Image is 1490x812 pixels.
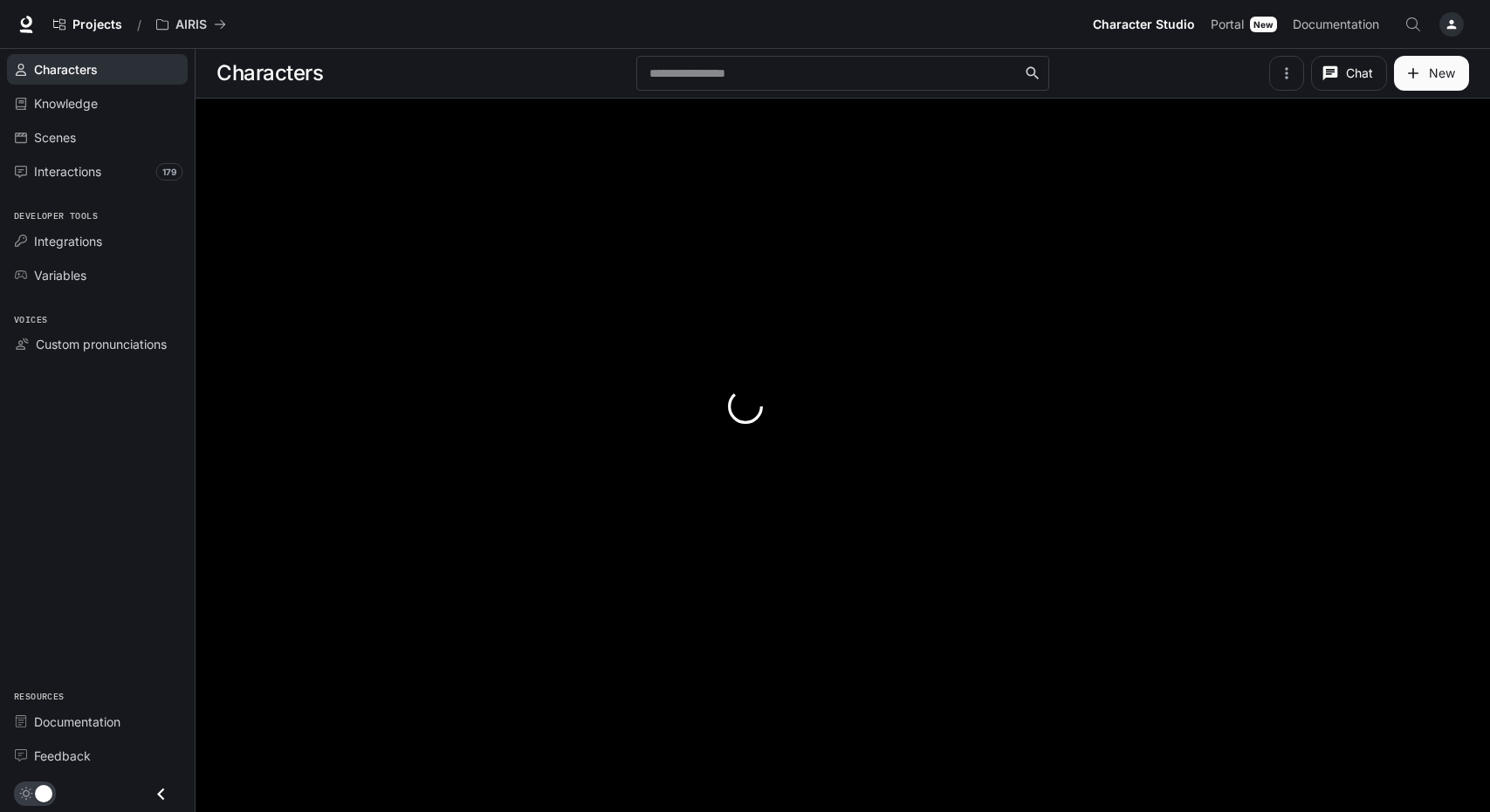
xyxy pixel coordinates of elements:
span: Projects [72,17,122,32]
a: Characters [7,54,188,85]
div: New [1250,17,1277,32]
span: Knowledge [34,94,98,113]
span: Variables [34,266,86,284]
a: Interactions [7,156,188,187]
div: / [130,16,148,34]
span: Custom pronunciations [36,335,167,353]
span: 179 [156,163,183,181]
span: Scenes [34,128,76,147]
span: Integrations [34,232,102,250]
a: Knowledge [7,88,188,119]
a: Scenes [7,122,188,153]
a: Go to projects [45,7,130,42]
a: Variables [7,260,188,290]
button: Close drawer [141,776,181,812]
button: All workspaces [148,7,234,42]
p: AIRIS [175,17,207,32]
span: Documentation [34,713,120,731]
span: Characters [34,60,98,78]
a: Documentation [7,706,188,737]
span: Portal [1211,14,1244,36]
span: Character Studio [1093,14,1195,36]
a: Feedback [7,740,188,771]
a: Documentation [1286,7,1392,42]
span: Feedback [34,747,91,765]
span: Documentation [1293,14,1379,36]
a: Character Studio [1086,7,1202,42]
span: Interactions [34,162,101,181]
span: Dark mode toggle [35,783,52,802]
a: Integrations [7,226,188,256]
button: Open Command Menu [1396,7,1431,42]
a: Custom pronunciations [7,329,188,359]
a: PortalNew [1204,7,1284,42]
